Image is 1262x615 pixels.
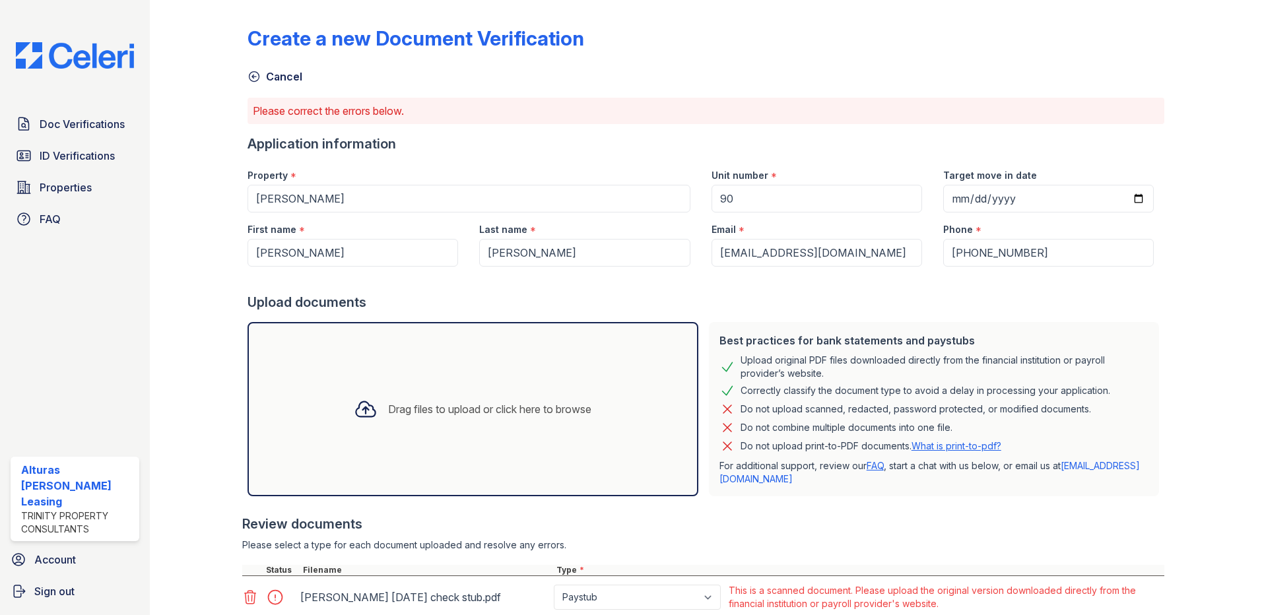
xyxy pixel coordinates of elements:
a: ID Verifications [11,143,139,169]
div: This is a scanned document. Please upload the original version downloaded directly from the finan... [729,584,1162,610]
p: Please correct the errors below. [253,103,1159,119]
div: Application information [248,135,1164,153]
a: Account [5,546,145,573]
div: Please select a type for each document uploaded and resolve any errors. [242,538,1164,552]
a: Sign out [5,578,145,604]
div: [PERSON_NAME] [DATE] check stub.pdf [300,587,548,608]
div: Best practices for bank statements and paystubs [719,333,1149,348]
div: Filename [300,565,554,575]
div: Review documents [242,515,1164,533]
a: FAQ [11,206,139,232]
div: Drag files to upload or click here to browse [388,401,591,417]
p: Do not upload print-to-PDF documents. [741,439,1001,453]
label: First name [248,223,296,236]
div: Do not upload scanned, redacted, password protected, or modified documents. [741,401,1091,417]
div: Upload documents [248,293,1164,311]
a: What is print-to-pdf? [912,440,1001,451]
label: Last name [479,223,527,236]
a: Doc Verifications [11,111,139,137]
a: Cancel [248,69,302,84]
div: Trinity Property Consultants [21,509,134,536]
p: For additional support, review our , start a chat with us below, or email us at [719,459,1149,486]
span: Sign out [34,583,75,599]
label: Phone [943,223,973,236]
span: Account [34,552,76,567]
div: Type [554,565,1164,575]
a: FAQ [867,460,884,471]
label: Email [712,223,736,236]
div: Create a new Document Verification [248,26,584,50]
span: FAQ [40,211,61,227]
a: Properties [11,174,139,201]
div: Correctly classify the document type to avoid a delay in processing your application. [741,383,1110,399]
div: Status [263,565,300,575]
div: Alturas [PERSON_NAME] Leasing [21,462,134,509]
label: Property [248,169,288,182]
span: Doc Verifications [40,116,125,132]
img: CE_Logo_Blue-a8612792a0a2168367f1c8372b55b34899dd931a85d93a1a3d3e32e68fde9ad4.png [5,42,145,69]
span: Properties [40,179,92,195]
span: ID Verifications [40,148,115,164]
label: Target move in date [943,169,1037,182]
div: Do not combine multiple documents into one file. [741,420,952,436]
label: Unit number [712,169,768,182]
div: Upload original PDF files downloaded directly from the financial institution or payroll provider’... [741,354,1149,380]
